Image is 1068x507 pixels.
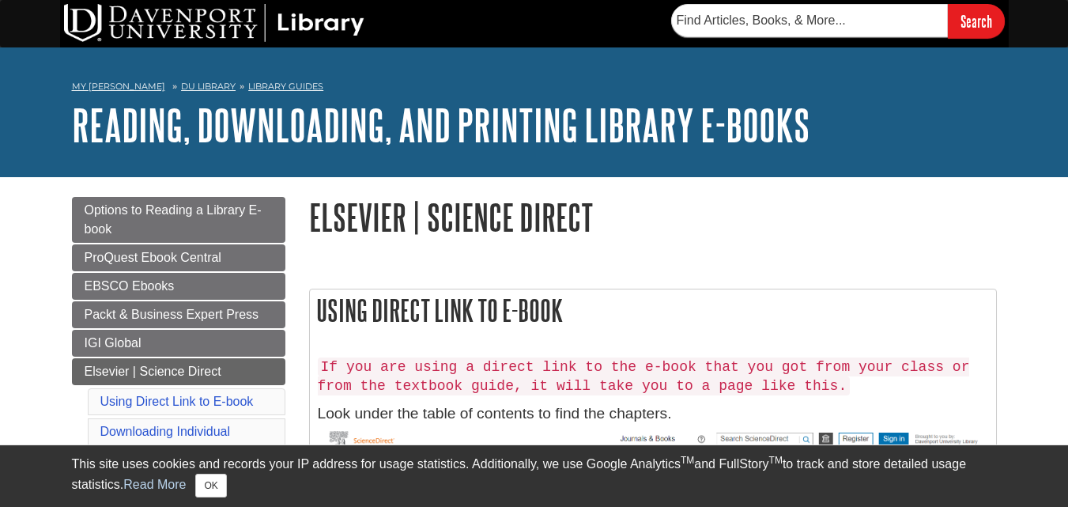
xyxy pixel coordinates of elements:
[72,76,997,101] nav: breadcrumb
[85,308,259,321] span: Packt & Business Expert Press
[64,4,364,42] img: DU Library
[72,80,165,93] a: My [PERSON_NAME]
[72,244,285,271] a: ProQuest Ebook Central
[85,279,175,293] span: EBSCO Ebooks
[195,474,226,498] button: Close
[309,197,997,237] h1: Elsevier | Science Direct
[681,455,694,466] sup: TM
[72,197,285,243] a: Options to Reading a Library E-book
[85,365,221,378] span: Elsevier | Science Direct
[85,203,262,236] span: Options to Reading a Library E-book
[72,330,285,357] a: IGI Global
[72,455,997,498] div: This site uses cookies and records your IP address for usage statistics. Additionally, we use Goo...
[310,289,996,331] h2: Using Direct Link to E-book
[72,301,285,328] a: Packt & Business Expert Press
[248,81,323,92] a: Library Guides
[948,4,1005,38] input: Search
[671,4,948,37] input: Find Articles, Books, & More...
[123,478,186,491] a: Read More
[181,81,236,92] a: DU Library
[100,425,231,457] a: Downloading Individual Chapters
[318,358,970,395] code: If you are using a direct link to the e-book that you got from your class or from the textbook gu...
[72,100,809,149] a: Reading, Downloading, and Printing Library E-books
[671,4,1005,38] form: Searches DU Library's articles, books, and more
[85,251,221,264] span: ProQuest Ebook Central
[85,336,142,350] span: IGI Global
[72,273,285,300] a: EBSCO Ebooks
[769,455,783,466] sup: TM
[72,358,285,385] a: Elsevier | Science Direct
[100,395,254,408] a: Using Direct Link to E-book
